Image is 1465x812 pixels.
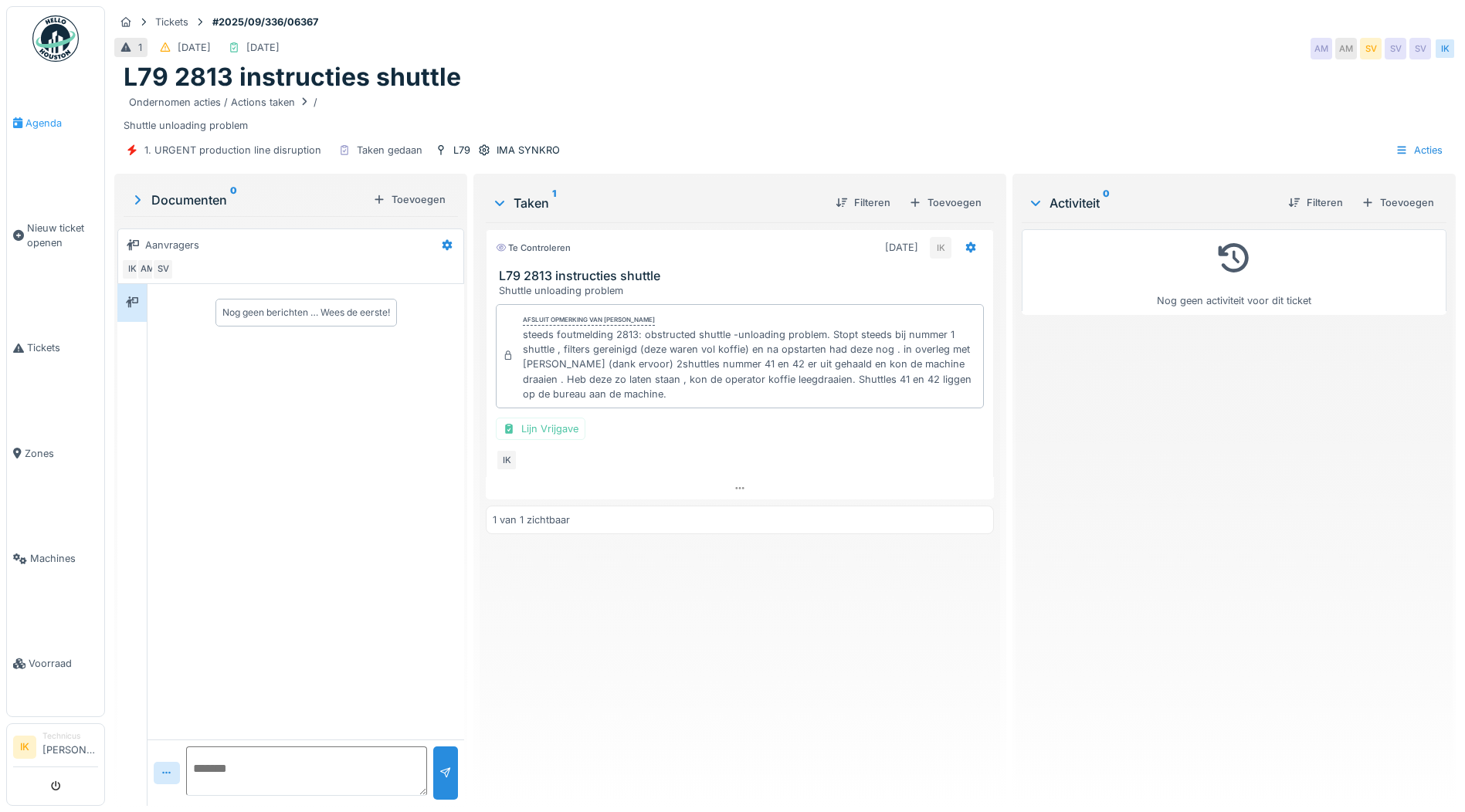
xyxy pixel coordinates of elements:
div: IK [496,449,517,471]
div: Shuttle unloading problem [499,283,987,298]
div: Te controleren [496,242,571,255]
strong: #2025/09/336/06367 [206,15,324,29]
h3: L79 2813 instructies shuttle [499,269,987,283]
div: Tickets [155,15,188,29]
div: Afsluit opmerking van [PERSON_NAME] [523,315,655,326]
div: [DATE] [246,40,280,55]
span: Machines [30,551,98,566]
div: Taken gedaan [357,143,422,157]
div: [DATE] [178,40,211,55]
span: Voorraad [29,656,98,671]
div: L79 [453,143,470,157]
div: Ondernomen acties / Actions taken / [129,95,317,110]
div: [DATE] [885,240,918,255]
div: Activiteit [1028,194,1276,212]
div: Toevoegen [1355,192,1440,213]
div: IK [930,237,951,259]
div: IK [121,259,143,280]
a: Agenda [7,70,104,175]
div: AM [1335,38,1357,59]
sup: 0 [230,191,237,209]
div: AM [1311,38,1332,59]
div: 1 [138,40,142,55]
span: Tickets [27,340,98,355]
div: Nog geen berichten … Wees de eerste! [222,306,390,320]
a: Nieuw ticket openen [7,175,104,296]
a: IK Technicus[PERSON_NAME] [13,730,98,767]
li: IK [13,736,36,759]
div: Toevoegen [367,189,452,210]
div: Technicus [42,730,98,742]
div: IK [1434,38,1456,59]
div: IMA SYNKRO [497,143,560,157]
div: Taken [492,194,823,212]
div: Aanvragers [145,238,199,252]
div: SV [1385,38,1406,59]
div: SV [152,259,174,280]
div: Nog geen activiteit voor dit ticket [1032,236,1436,308]
a: Machines [7,506,104,611]
div: SV [1409,38,1431,59]
sup: 1 [552,194,556,212]
span: Agenda [25,116,98,130]
div: Filteren [1282,192,1349,213]
div: SV [1360,38,1382,59]
div: Toevoegen [903,192,988,213]
div: Lijn Vrijgave [496,418,585,440]
sup: 0 [1103,194,1110,212]
div: Filteren [829,192,897,213]
h1: L79 2813 instructies shuttle [124,63,461,92]
a: Tickets [7,296,104,401]
img: Badge_color-CXgf-gQk.svg [32,15,79,62]
div: Documenten [130,191,367,209]
div: AM [137,259,158,280]
span: Zones [25,446,98,461]
div: steeds foutmelding 2813: obstructed shuttle -unloading problem. Stopt steeds bij nummer 1 shuttle... [523,327,977,401]
a: Zones [7,401,104,506]
div: 1 van 1 zichtbaar [493,513,570,527]
div: Shuttle unloading problem [124,93,1446,133]
div: Acties [1389,139,1450,161]
div: 1. URGENT production line disruption [144,143,321,157]
li: [PERSON_NAME] [42,730,98,763]
span: Nieuw ticket openen [27,221,98,250]
a: Voorraad [7,611,104,716]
